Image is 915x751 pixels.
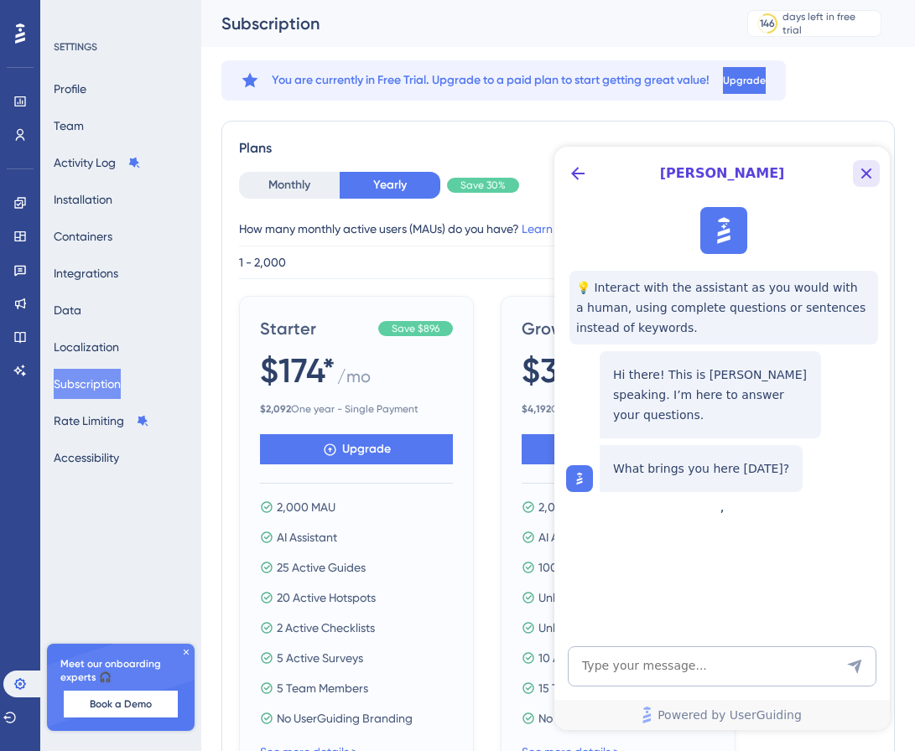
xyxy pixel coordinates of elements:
[239,172,340,199] button: Monthly
[272,70,710,91] span: You are currently in Free Trial. Upgrade to a paid plan to start getting great value!
[260,317,372,340] span: Starter
[760,17,775,30] div: 146
[340,172,440,199] button: Yearly
[90,697,152,711] span: Book a Demo
[392,322,439,335] span: Save $896
[260,402,453,416] span: One year - Single Payment
[277,557,366,577] span: 25 Active Guides
[260,347,335,394] span: $174*
[460,179,506,192] span: Save 30%
[522,402,715,416] span: One year - Single Payment
[554,147,890,730] iframe: UserGuiding AI Assistant
[538,678,634,698] span: 15 Team Members
[60,657,181,684] span: Meet our onboarding experts 🎧
[277,527,337,547] span: AI Assistant
[538,588,674,608] span: Unlimited Active Hotspots
[538,497,597,517] span: 2,000 MAU
[277,497,335,517] span: 2,000 MAU
[277,588,376,608] span: 20 Active Hotspots
[239,246,574,279] button: 1 - 2,000
[277,618,375,638] span: 2 Active Checklists
[277,648,363,668] span: 5 Active Surveys
[522,347,609,394] span: $349*
[538,557,634,577] span: 100 Active Guides
[723,74,766,87] span: Upgrade
[522,403,551,415] b: $ 4,192
[522,222,582,236] a: Learn More
[260,403,291,415] b: $ 2,092
[239,252,286,272] span: 1 - 2,000
[522,317,628,340] span: Growth
[64,691,178,717] button: Book a Demo
[239,219,877,239] div: How many monthly active users (MAUs) do you have?
[538,527,599,547] span: AI Assistant
[538,648,630,668] span: 10 Active Surveys
[782,10,876,37] div: days left in free trial
[723,67,766,94] button: Upgrade
[277,678,368,698] span: 5 Team Members
[277,708,413,728] span: No UserGuiding Branding
[239,138,877,158] div: Plans
[221,12,705,35] div: Subscription
[538,708,674,728] span: No UserGuiding Branding
[342,439,391,459] span: Upgrade
[337,365,371,396] span: / mo
[538,618,681,638] span: Unlimited Active Checklists
[260,434,453,464] button: Upgrade
[522,434,715,464] button: Upgrade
